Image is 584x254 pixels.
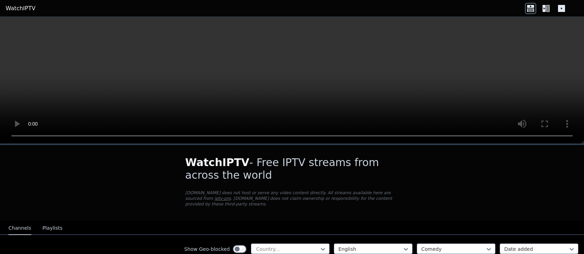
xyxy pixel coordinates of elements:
a: iptv-org [214,196,231,201]
button: Channels [8,222,31,235]
h1: - Free IPTV streams from across the world [185,156,399,182]
button: Playlists [43,222,63,235]
label: Show Geo-blocked [184,246,230,253]
span: WatchIPTV [185,156,249,169]
a: WatchIPTV [6,4,35,13]
p: [DOMAIN_NAME] does not host or serve any video content directly. All streams available here are s... [185,190,399,207]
